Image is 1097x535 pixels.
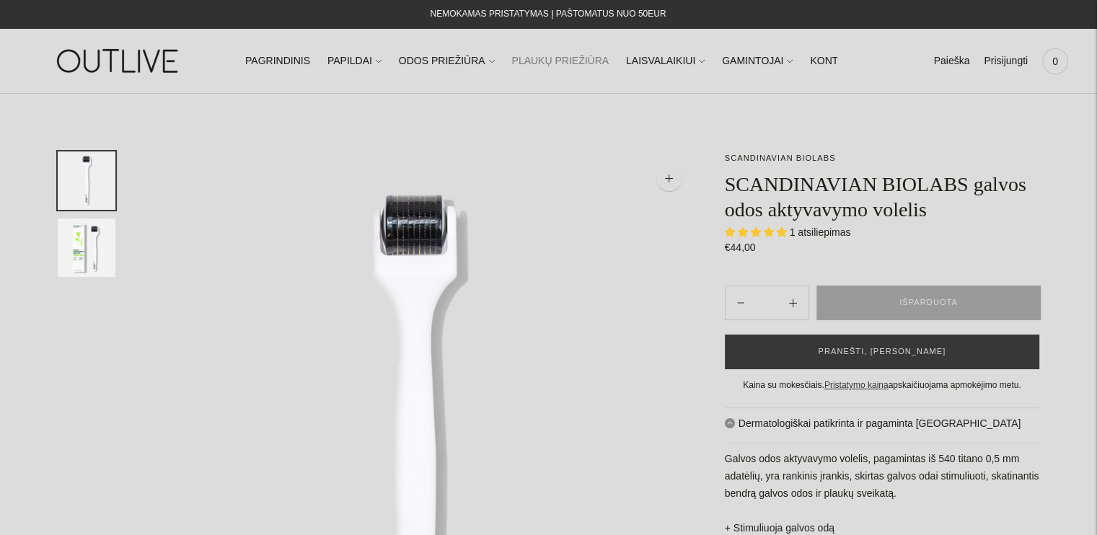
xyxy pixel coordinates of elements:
button: PRANEŠTI, [PERSON_NAME] [725,335,1039,369]
h1: SCANDINAVIAN BIOLABS galvos odos aktyvavymo volelis [725,172,1039,222]
button: Translation missing: en.general.accessibility.image_thumbail [58,151,115,210]
button: IŠPARDUOTA [816,286,1041,320]
input: Product quantity [756,293,777,314]
button: Subtract product quantity [777,286,809,320]
span: IŠPARDUOTA [899,296,958,310]
span: 5.00 stars [725,226,790,238]
a: PLAUKŲ PRIEŽIŪRA [511,45,609,77]
span: 0 [1045,51,1065,71]
a: PAGRINDINIS [245,45,310,77]
div: NEMOKAMAS PRISTATYMAS Į PAŠTOMATUS NUO 50EUR [431,6,666,23]
a: 0 [1042,45,1068,77]
a: GAMINTOJAI [722,45,793,77]
a: KONTAKTAI [810,45,865,77]
a: LAISVALAIKIUI [626,45,705,77]
div: Kaina su mokesčiais. apskaičiuojama apmokėjimo metu. [725,378,1039,393]
a: ODOS PRIEŽIŪRA [399,45,495,77]
span: 1 atsiliepimas [790,226,851,238]
a: SCANDINAVIAN BIOLABS [725,154,836,162]
span: €44,00 [725,242,756,253]
img: OUTLIVE [29,36,209,86]
a: Prisijungti [984,45,1028,77]
a: Paieška [933,45,969,77]
button: Translation missing: en.general.accessibility.image_thumbail [58,218,115,277]
button: Add product quantity [726,286,756,320]
a: PAPILDAI [327,45,382,77]
a: Pristatymo kaina [824,380,889,390]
